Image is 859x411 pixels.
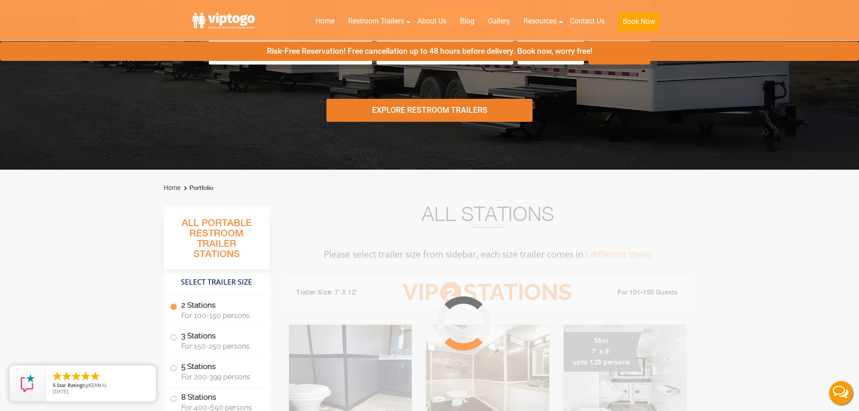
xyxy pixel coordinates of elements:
[164,184,180,191] a: Home
[181,342,259,351] span: For 150-250 persons
[564,332,642,372] div: Mini 7' x 8' upto 125 persons
[88,382,107,388] span: KEAN U.
[71,371,82,382] li: 
[288,279,389,306] li: Trailer Size: 7' X 12'
[181,311,259,320] span: For 100-150 persons
[61,371,72,382] li: 
[563,11,611,31] a: Contact Us
[326,99,533,122] div: Explore Restroom Trailers
[18,374,37,393] img: Review Rating
[481,11,517,31] a: Gallery
[182,183,213,194] li: Portfolio
[411,11,453,31] a: About Us
[823,375,859,411] button: Live Chat
[341,11,411,31] a: Restroom Trailers
[164,274,270,291] h4: Select Trailer Size
[164,215,270,269] h3: All Portable Restroom Trailer Stations
[181,373,259,381] span: For 200-399 persons
[440,282,461,303] span: 2
[53,383,149,389] span: by
[517,11,563,31] a: Resources
[618,13,660,31] button: Book Now
[309,11,341,31] a: Home
[170,357,263,385] label: 5 Stations
[90,371,101,382] li: 
[57,382,83,388] span: Star Rating
[453,11,481,31] a: Blog
[80,371,91,382] li: 
[170,296,263,324] label: 2 Stations
[389,280,586,305] h3: VIP Stations
[53,382,55,388] span: 5
[611,11,666,36] a: Book Now
[170,327,263,355] label: 3 Stations
[282,245,694,263] p: Please select trailer size from sidebar, each size trailer comes in
[53,388,69,395] span: [DATE]
[587,287,688,298] li: For 101-150 Guests
[583,248,652,260] span: 3 different styles
[282,206,694,228] h2: All Stations
[52,371,63,382] li: 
